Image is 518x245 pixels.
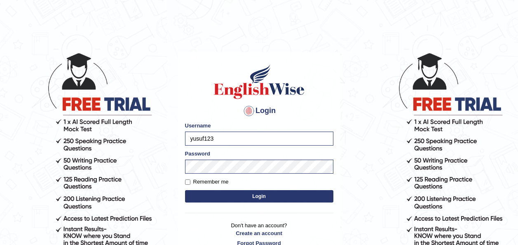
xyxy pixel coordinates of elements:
a: Create an account [185,229,333,237]
input: Remember me [185,179,190,185]
button: Login [185,190,333,203]
label: Username [185,122,211,130]
h4: Login [185,104,333,118]
label: Remember me [185,178,229,186]
label: Password [185,150,210,158]
img: Logo of English Wise sign in for intelligent practice with AI [212,63,306,100]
